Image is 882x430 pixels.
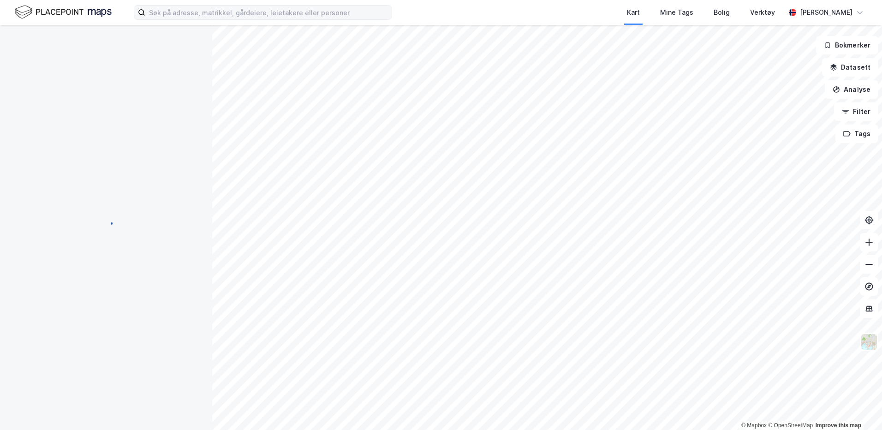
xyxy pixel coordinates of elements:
[860,333,878,351] img: Z
[834,102,878,121] button: Filter
[835,125,878,143] button: Tags
[627,7,640,18] div: Kart
[836,386,882,430] div: Kontrollprogram for chat
[800,7,852,18] div: [PERSON_NAME]
[145,6,392,19] input: Søk på adresse, matrikkel, gårdeiere, leietakere eller personer
[768,422,813,429] a: OpenStreetMap
[99,215,113,229] img: spinner.a6d8c91a73a9ac5275cf975e30b51cfb.svg
[660,7,693,18] div: Mine Tags
[825,80,878,99] button: Analyse
[822,58,878,77] button: Datasett
[714,7,730,18] div: Bolig
[816,36,878,54] button: Bokmerker
[15,4,112,20] img: logo.f888ab2527a4732fd821a326f86c7f29.svg
[836,386,882,430] iframe: Chat Widget
[741,422,767,429] a: Mapbox
[816,422,861,429] a: Improve this map
[750,7,775,18] div: Verktøy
